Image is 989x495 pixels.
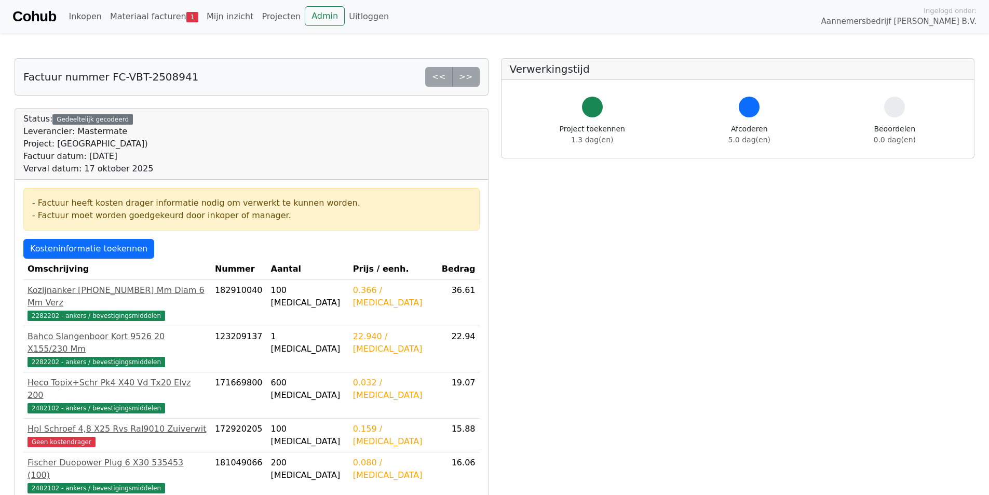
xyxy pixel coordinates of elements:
h5: Verwerkingstijd [510,63,966,75]
span: 2482102 - ankers / bevestigingsmiddelen [28,483,165,493]
a: Materiaal facturen1 [106,6,202,27]
td: 171669800 [211,372,267,419]
div: Status: [23,113,153,175]
div: 22.940 / [MEDICAL_DATA] [353,330,432,355]
a: Admin [305,6,345,26]
div: Heco Topix+Schr Pk4 X40 Vd Tx20 Elvz 200 [28,377,207,402]
div: Beoordelen [874,124,916,145]
div: Kozijnanker [PHONE_NUMBER] Mm Diam 6 Mm Verz [28,284,207,309]
a: Fischer Duopower Plug 6 X30 535453 (100)2482102 - ankers / bevestigingsmiddelen [28,457,207,494]
th: Prijs / eenh. [349,259,437,280]
span: 5.0 dag(en) [728,136,770,144]
th: Bedrag [437,259,479,280]
a: Cohub [12,4,56,29]
span: 1.3 dag(en) [571,136,613,144]
a: Mijn inzicht [202,6,258,27]
div: 0.159 / [MEDICAL_DATA] [353,423,432,448]
div: Hpl Schroef 4,8 X25 Rvs Ral9010 Zuiverwit [28,423,207,435]
div: 0.366 / [MEDICAL_DATA] [353,284,432,309]
span: Aannemersbedrijf [PERSON_NAME] B.V. [821,16,977,28]
div: Project toekennen [560,124,625,145]
div: - Factuur moet worden goedgekeurd door inkoper of manager. [32,209,471,222]
a: Bahco Slangenboor Kort 9526 20 X155/230 Mm2282202 - ankers / bevestigingsmiddelen [28,330,207,368]
a: Heco Topix+Schr Pk4 X40 Vd Tx20 Elvz 2002482102 - ankers / bevestigingsmiddelen [28,377,207,414]
td: 172920205 [211,419,267,452]
div: 100 [MEDICAL_DATA] [271,423,345,448]
div: 200 [MEDICAL_DATA] [271,457,345,481]
div: 1 [MEDICAL_DATA] [271,330,345,355]
span: 2282202 - ankers / bevestigingsmiddelen [28,311,165,321]
span: 2282202 - ankers / bevestigingsmiddelen [28,357,165,367]
a: Projecten [258,6,305,27]
div: 0.032 / [MEDICAL_DATA] [353,377,432,402]
span: 1 [186,12,198,22]
td: 19.07 [437,372,479,419]
span: 2482102 - ankers / bevestigingsmiddelen [28,403,165,413]
div: Verval datum: 17 oktober 2025 [23,163,153,175]
td: 22.94 [437,326,479,372]
span: Geen kostendrager [28,437,96,447]
a: Hpl Schroef 4,8 X25 Rvs Ral9010 ZuiverwitGeen kostendrager [28,423,207,448]
td: 123209137 [211,326,267,372]
div: - Factuur heeft kosten drager informatie nodig om verwerkt te kunnen worden. [32,197,471,209]
a: Uitloggen [345,6,393,27]
td: 36.61 [437,280,479,326]
div: Leverancier: Mastermate [23,125,153,138]
th: Omschrijving [23,259,211,280]
th: Aantal [267,259,349,280]
h5: Factuur nummer FC-VBT-2508941 [23,71,198,83]
div: Gedeeltelijk gecodeerd [52,114,133,125]
div: Bahco Slangenboor Kort 9526 20 X155/230 Mm [28,330,207,355]
div: 600 [MEDICAL_DATA] [271,377,345,402]
span: 0.0 dag(en) [874,136,916,144]
div: Fischer Duopower Plug 6 X30 535453 (100) [28,457,207,481]
div: Afcoderen [728,124,770,145]
div: 100 [MEDICAL_DATA] [271,284,345,309]
td: 15.88 [437,419,479,452]
a: Kosteninformatie toekennen [23,239,154,259]
td: 182910040 [211,280,267,326]
div: Factuur datum: [DATE] [23,150,153,163]
a: Kozijnanker [PHONE_NUMBER] Mm Diam 6 Mm Verz2282202 - ankers / bevestigingsmiddelen [28,284,207,322]
a: Inkopen [64,6,105,27]
div: 0.080 / [MEDICAL_DATA] [353,457,432,481]
th: Nummer [211,259,267,280]
div: Project: [GEOGRAPHIC_DATA]) [23,138,153,150]
span: Ingelogd onder: [924,6,977,16]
